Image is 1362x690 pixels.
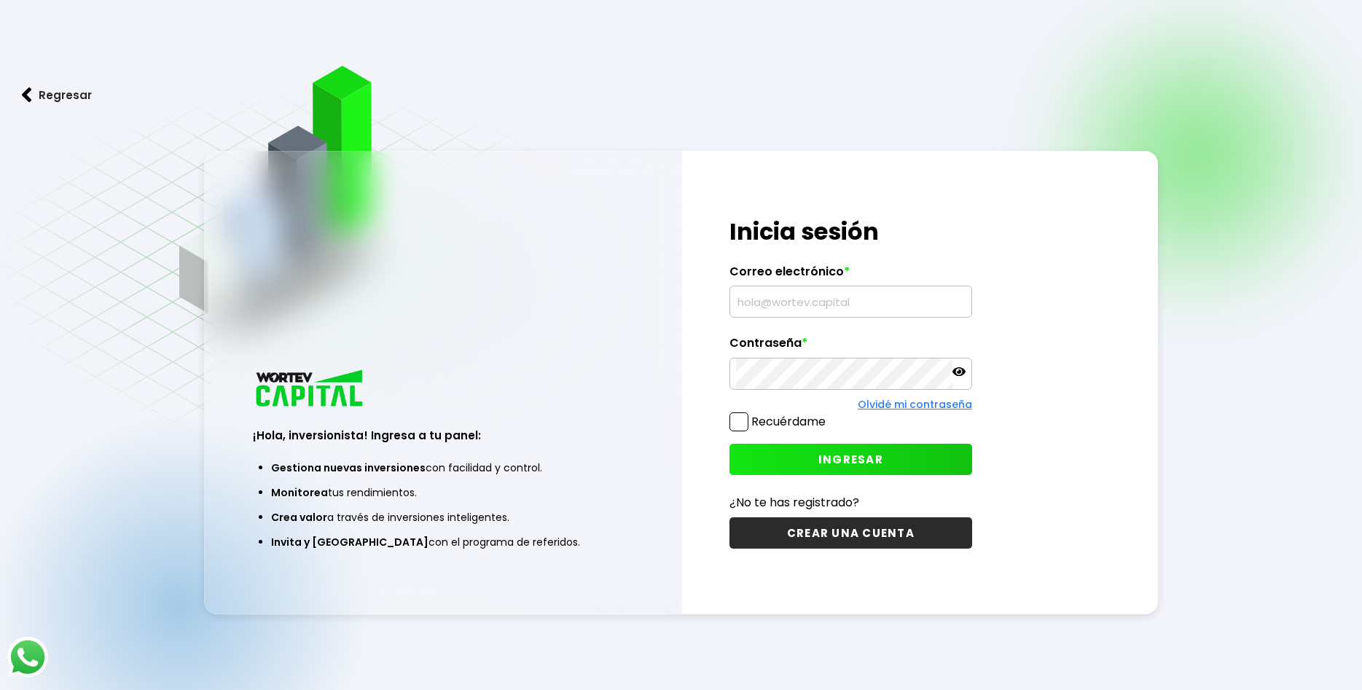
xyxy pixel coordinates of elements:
button: INGRESAR [729,444,972,475]
img: flecha izquierda [22,87,32,103]
span: INGRESAR [818,452,883,467]
li: a través de inversiones inteligentes. [271,505,616,530]
h1: Inicia sesión [729,214,972,249]
label: Correo electrónico [729,264,972,286]
span: Gestiona nuevas inversiones [271,460,426,475]
a: Olvidé mi contraseña [858,397,972,412]
li: con facilidad y control. [271,455,616,480]
li: con el programa de referidos. [271,530,616,554]
li: tus rendimientos. [271,480,616,505]
label: Recuérdame [751,413,826,430]
img: logo_wortev_capital [253,368,368,411]
span: Crea valor [271,510,327,525]
span: Invita y [GEOGRAPHIC_DATA] [271,535,428,549]
a: ¿No te has registrado?CREAR UNA CUENTA [729,493,972,549]
h3: ¡Hola, inversionista! Ingresa a tu panel: [253,427,634,444]
button: CREAR UNA CUENTA [729,517,972,549]
label: Contraseña [729,336,972,358]
input: hola@wortev.capital [736,286,966,317]
img: logos_whatsapp-icon.242b2217.svg [7,637,48,678]
p: ¿No te has registrado? [729,493,972,511]
span: Monitorea [271,485,328,500]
